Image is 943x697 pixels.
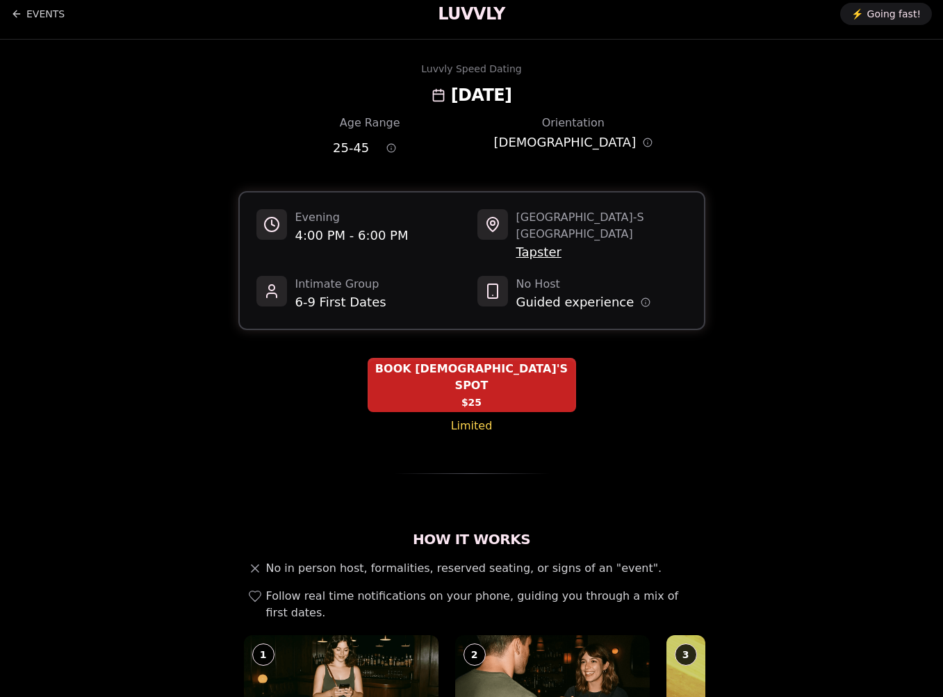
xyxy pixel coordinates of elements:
span: Limited [451,418,493,434]
div: Age Range [290,115,450,131]
span: 25 - 45 [333,138,369,158]
span: No Host [516,276,651,293]
button: Age range information [376,133,407,163]
span: [GEOGRAPHIC_DATA] - S [GEOGRAPHIC_DATA] [516,209,687,243]
span: Intimate Group [295,276,386,293]
div: Luvvly Speed Dating [421,62,521,76]
div: Orientation [494,115,653,131]
span: BOOK [DEMOGRAPHIC_DATA]'S SPOT [368,361,576,394]
span: Guided experience [516,293,634,312]
h2: How It Works [238,530,705,549]
button: Host information [641,297,650,307]
span: ⚡️ [851,7,863,21]
span: Going fast! [867,7,921,21]
span: Evening [295,209,409,226]
span: 4:00 PM - 6:00 PM [295,226,409,245]
span: Tapster [516,243,687,262]
div: 1 [252,643,274,666]
span: $25 [461,395,482,409]
span: Follow real time notifications on your phone, guiding you through a mix of first dates. [266,588,700,621]
h2: [DATE] [451,84,512,106]
span: No in person host, formalities, reserved seating, or signs of an "event". [266,560,662,577]
span: 6-9 First Dates [295,293,386,312]
span: [DEMOGRAPHIC_DATA] [494,133,637,152]
div: 2 [464,643,486,666]
button: Orientation information [643,138,653,147]
a: LUVVLY [438,3,505,25]
div: 3 [675,643,697,666]
button: BOOK QUEER MEN'S SPOT - Limited [368,358,576,412]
